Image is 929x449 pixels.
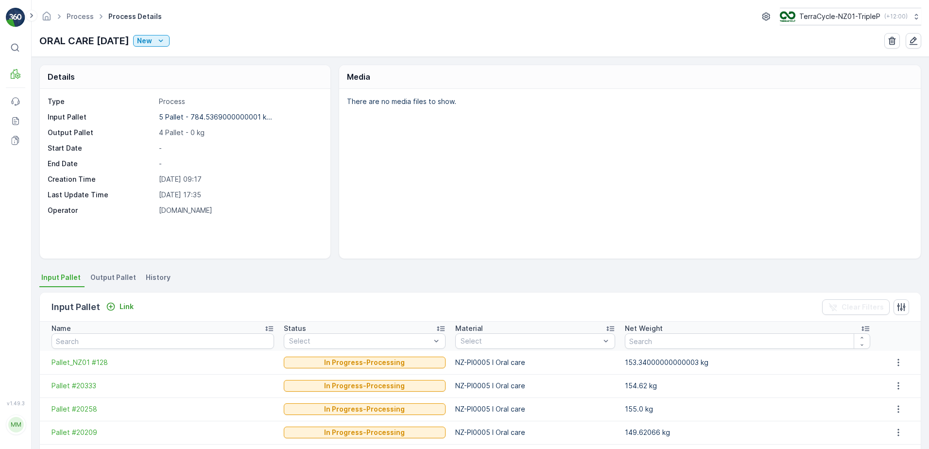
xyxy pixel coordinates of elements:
button: MM [6,408,25,441]
img: logo [6,8,25,27]
p: Start Date [48,143,155,153]
p: Operator [48,206,155,215]
p: Media [347,71,370,83]
input: Search [52,333,274,349]
p: Process [159,97,320,106]
td: NZ-PI0005 I Oral care [450,421,620,444]
a: Pallet #20258 [52,404,274,414]
p: In Progress-Processing [324,428,405,437]
td: NZ-PI0005 I Oral care [450,397,620,421]
td: 155.0 kg [620,397,875,421]
p: [DATE] 09:17 [159,174,320,184]
span: v 1.49.3 [6,400,25,406]
input: Search [625,333,870,349]
td: 154.62 kg [620,374,875,397]
td: 153.34000000000003 kg [620,351,875,374]
button: In Progress-Processing [284,403,445,415]
p: - [159,143,320,153]
button: TerraCycle-NZ01-TripleP(+12:00) [780,8,921,25]
p: Clear Filters [842,302,884,312]
p: Net Weight [625,324,663,333]
td: NZ-PI0005 I Oral care [450,351,620,374]
button: In Progress-Processing [284,357,445,368]
img: TC_7kpGtVS.png [780,11,795,22]
button: Link [102,301,138,312]
p: Last Update Time [48,190,155,200]
button: In Progress-Processing [284,427,445,438]
button: New [133,35,170,47]
p: Material [455,324,483,333]
p: In Progress-Processing [324,358,405,367]
button: Clear Filters [822,299,890,315]
p: 5 Pallet - 784.5369000000001 k... [159,113,272,121]
p: End Date [48,159,155,169]
td: 149.62066 kg [620,421,875,444]
a: Pallet #20333 [52,381,274,391]
p: Type [48,97,155,106]
p: In Progress-Processing [324,381,405,391]
p: There are no media files to show. [347,97,911,106]
p: - [159,159,320,169]
p: [DATE] 17:35 [159,190,320,200]
button: In Progress-Processing [284,380,445,392]
p: Name [52,324,71,333]
p: Link [120,302,134,311]
span: Output Pallet [90,273,136,282]
a: Process [67,12,94,20]
p: Select [461,336,600,346]
a: Pallet #20209 [52,428,274,437]
p: ( +12:00 ) [884,13,908,20]
a: Homepage [41,15,52,23]
p: Status [284,324,306,333]
p: Input Pallet [48,112,155,122]
p: ORAL CARE [DATE] [39,34,129,48]
p: Input Pallet [52,300,100,314]
a: Pallet_NZ01 #128 [52,358,274,367]
p: Details [48,71,75,83]
span: History [146,273,171,282]
p: TerraCycle-NZ01-TripleP [799,12,880,21]
p: Creation Time [48,174,155,184]
p: In Progress-Processing [324,404,405,414]
p: Select [289,336,430,346]
p: 4 Pallet - 0 kg [159,128,320,138]
p: [DOMAIN_NAME] [159,206,320,215]
p: New [137,36,152,46]
td: NZ-PI0005 I Oral care [450,374,620,397]
span: Process Details [106,12,164,21]
span: Input Pallet [41,273,81,282]
p: Output Pallet [48,128,155,138]
div: MM [8,417,24,432]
